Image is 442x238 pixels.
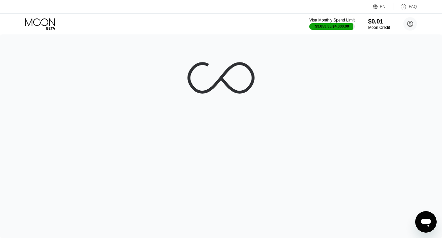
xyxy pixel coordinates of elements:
[368,18,390,30] div: $0.01Moon Credit
[368,18,390,25] div: $0.01
[368,25,390,30] div: Moon Credit
[315,24,349,28] div: $3,853.33 / $4,000.00
[415,211,437,233] iframe: Кнопка запуска окна обмена сообщениями
[380,4,386,9] div: EN
[393,3,417,10] div: FAQ
[409,4,417,9] div: FAQ
[309,18,354,22] div: Visa Monthly Spend Limit
[309,18,354,30] div: Visa Monthly Spend Limit$3,853.33/$4,000.00
[373,3,393,10] div: EN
